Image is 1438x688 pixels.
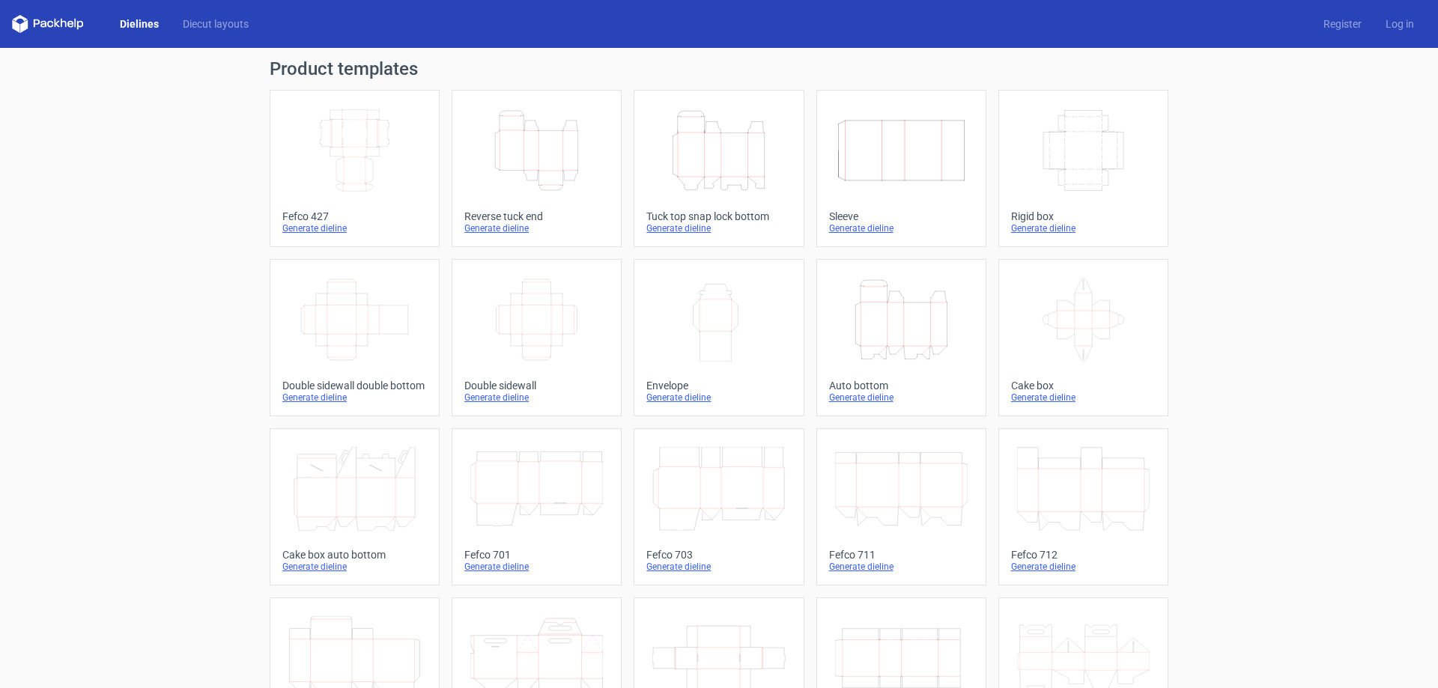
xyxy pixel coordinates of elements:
[464,392,609,404] div: Generate dieline
[1011,392,1156,404] div: Generate dieline
[816,428,986,585] a: Fefco 711Generate dieline
[1011,561,1156,573] div: Generate dieline
[464,210,609,222] div: Reverse tuck end
[1011,380,1156,392] div: Cake box
[816,90,986,247] a: SleeveGenerate dieline
[1011,549,1156,561] div: Fefco 712
[829,392,974,404] div: Generate dieline
[1311,16,1374,31] a: Register
[998,90,1168,247] a: Rigid boxGenerate dieline
[171,16,261,31] a: Diecut layouts
[464,222,609,234] div: Generate dieline
[1011,222,1156,234] div: Generate dieline
[829,210,974,222] div: Sleeve
[634,428,804,585] a: Fefco 703Generate dieline
[646,392,791,404] div: Generate dieline
[452,428,622,585] a: Fefco 701Generate dieline
[282,210,427,222] div: Fefco 427
[464,380,609,392] div: Double sidewall
[464,549,609,561] div: Fefco 701
[1374,16,1426,31] a: Log in
[646,210,791,222] div: Tuck top snap lock bottom
[1011,210,1156,222] div: Rigid box
[270,428,440,585] a: Cake box auto bottomGenerate dieline
[282,380,427,392] div: Double sidewall double bottom
[646,549,791,561] div: Fefco 703
[829,561,974,573] div: Generate dieline
[998,259,1168,416] a: Cake boxGenerate dieline
[464,561,609,573] div: Generate dieline
[646,380,791,392] div: Envelope
[816,259,986,416] a: Auto bottomGenerate dieline
[829,222,974,234] div: Generate dieline
[634,259,804,416] a: EnvelopeGenerate dieline
[646,222,791,234] div: Generate dieline
[829,549,974,561] div: Fefco 711
[282,549,427,561] div: Cake box auto bottom
[282,392,427,404] div: Generate dieline
[998,428,1168,585] a: Fefco 712Generate dieline
[282,561,427,573] div: Generate dieline
[646,561,791,573] div: Generate dieline
[108,16,171,31] a: Dielines
[634,90,804,247] a: Tuck top snap lock bottomGenerate dieline
[452,259,622,416] a: Double sidewallGenerate dieline
[282,222,427,234] div: Generate dieline
[829,380,974,392] div: Auto bottom
[270,60,1168,78] h1: Product templates
[270,259,440,416] a: Double sidewall double bottomGenerate dieline
[270,90,440,247] a: Fefco 427Generate dieline
[452,90,622,247] a: Reverse tuck endGenerate dieline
